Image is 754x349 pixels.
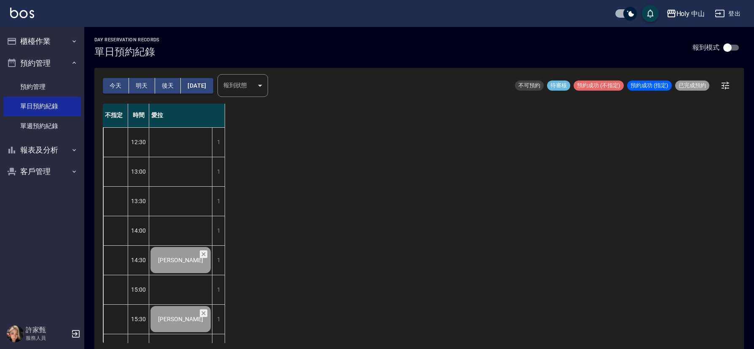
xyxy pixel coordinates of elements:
[155,78,181,94] button: 後天
[515,82,544,89] span: 不可預約
[3,116,81,136] a: 單週預約紀錄
[128,216,149,245] div: 14:00
[128,157,149,186] div: 13:00
[3,161,81,183] button: 客戶管理
[156,316,205,322] span: [PERSON_NAME]
[212,187,225,216] div: 1
[128,245,149,275] div: 14:30
[7,325,24,342] img: Person
[212,128,225,157] div: 1
[3,30,81,52] button: 櫃檯作業
[129,78,155,94] button: 明天
[103,104,128,127] div: 不指定
[128,104,149,127] div: 時間
[663,5,708,22] button: Holy 中山
[3,52,81,74] button: 預約管理
[149,104,225,127] div: 愛拉
[94,46,160,58] h3: 單日預約紀錄
[676,8,705,19] div: Holy 中山
[26,334,69,342] p: 服務人員
[212,305,225,334] div: 1
[3,139,81,161] button: 報表及分析
[627,82,672,89] span: 預約成功 (指定)
[103,78,129,94] button: 今天
[128,304,149,334] div: 15:30
[642,5,659,22] button: save
[675,82,709,89] span: 已完成預約
[3,97,81,116] a: 單日預約紀錄
[212,246,225,275] div: 1
[156,257,205,263] span: [PERSON_NAME]
[212,216,225,245] div: 1
[94,37,160,43] h2: day Reservation records
[128,127,149,157] div: 12:30
[692,43,719,52] p: 報到模式
[10,8,34,18] img: Logo
[26,326,69,334] h5: 許家甄
[547,82,570,89] span: 待審核
[181,78,213,94] button: [DATE]
[3,77,81,97] a: 預約管理
[128,275,149,304] div: 15:00
[212,157,225,186] div: 1
[711,6,744,21] button: 登出
[574,82,624,89] span: 預約成功 (不指定)
[212,275,225,304] div: 1
[128,186,149,216] div: 13:30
